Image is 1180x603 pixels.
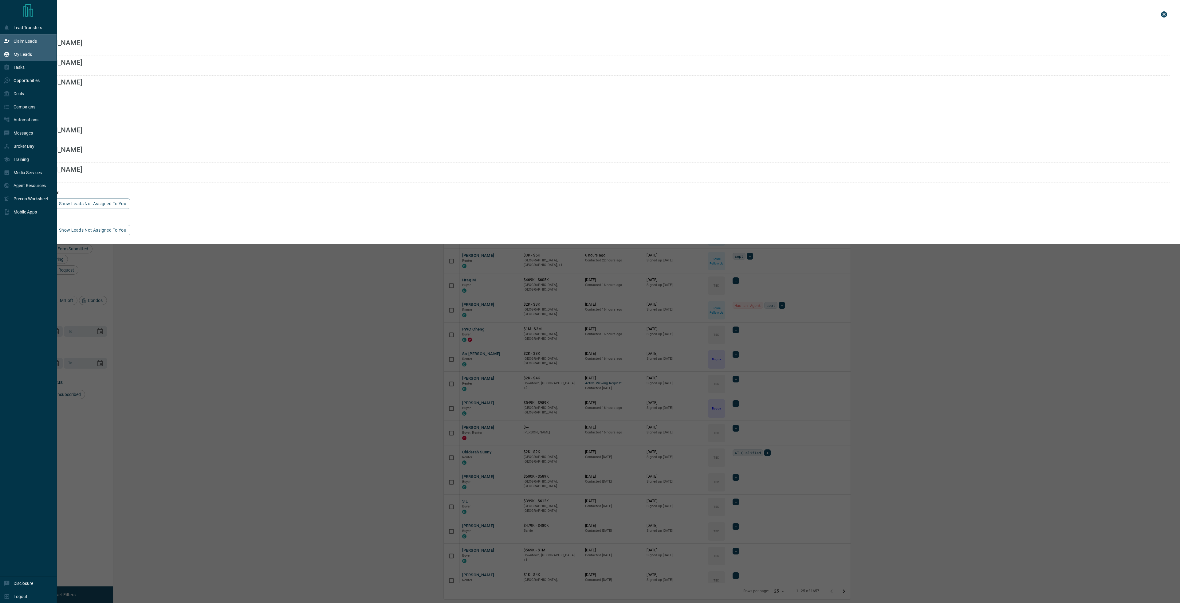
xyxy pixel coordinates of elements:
div: ...and 1 more [23,95,1170,108]
button: show leads not assigned to you [55,225,130,235]
button: close search bar [1158,8,1170,21]
h3: id matches [23,216,1170,221]
h3: name matches [23,28,1170,33]
h3: email matches [23,115,1170,120]
h3: phone matches [23,190,1170,195]
button: show leads not assigned to you [55,198,130,209]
